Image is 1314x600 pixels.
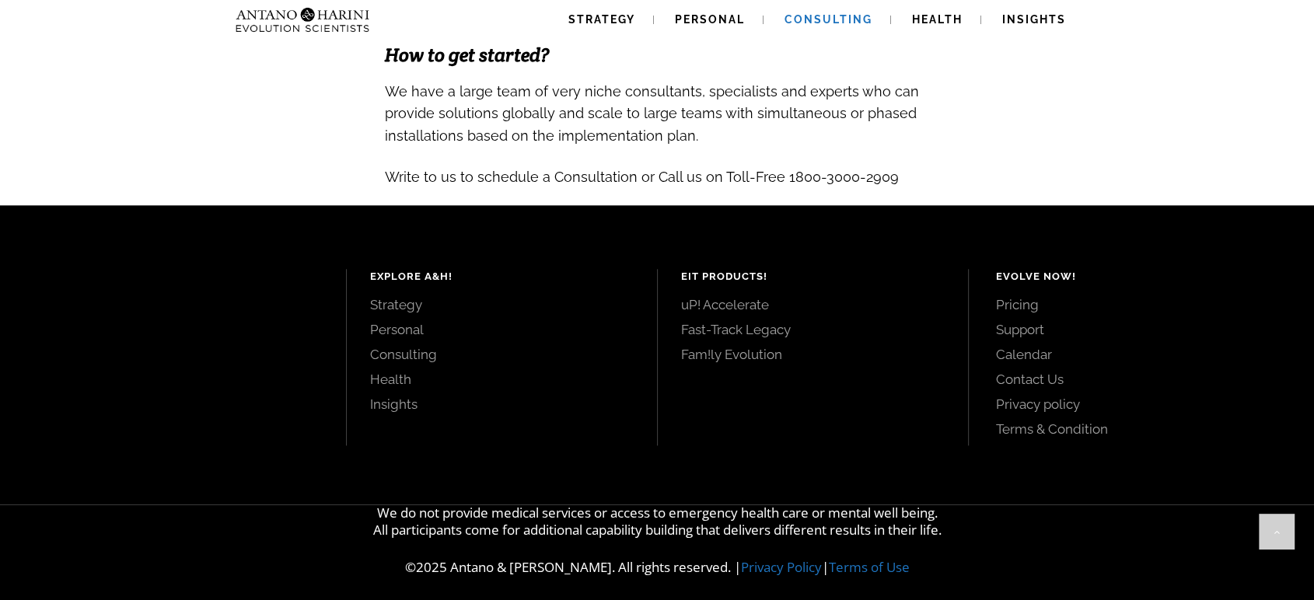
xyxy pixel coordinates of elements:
[996,371,1279,388] a: Contact Us
[370,346,634,363] a: Consulting
[996,321,1279,338] a: Support
[996,420,1279,438] a: Terms & Condition
[681,346,945,363] a: Fam!ly Evolution
[370,269,634,284] h4: Explore A&H!
[681,321,945,338] a: Fast-Track Legacy
[385,43,549,67] span: How to get started?
[996,269,1279,284] h4: Evolve Now!
[681,269,945,284] h4: EIT Products!
[681,296,945,313] a: uP! Accelerate
[829,558,910,576] a: Terms of Use
[370,396,634,413] a: Insights
[912,13,963,26] span: Health
[370,296,634,313] a: Strategy
[785,13,872,26] span: Consulting
[385,169,899,185] span: Write to us to schedule a Consultation or Call us on Toll-Free 1800-3000-2909
[996,296,1279,313] a: Pricing
[1002,13,1066,26] span: Insights
[370,321,634,338] a: Personal
[741,558,822,576] a: Privacy Policy
[996,346,1279,363] a: Calendar
[996,396,1279,413] a: Privacy policy
[675,13,745,26] span: Personal
[385,83,919,143] span: We have a large team of very niche consultants, specialists and experts who can provide solutions...
[568,13,635,26] span: Strategy
[370,371,634,388] a: Health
